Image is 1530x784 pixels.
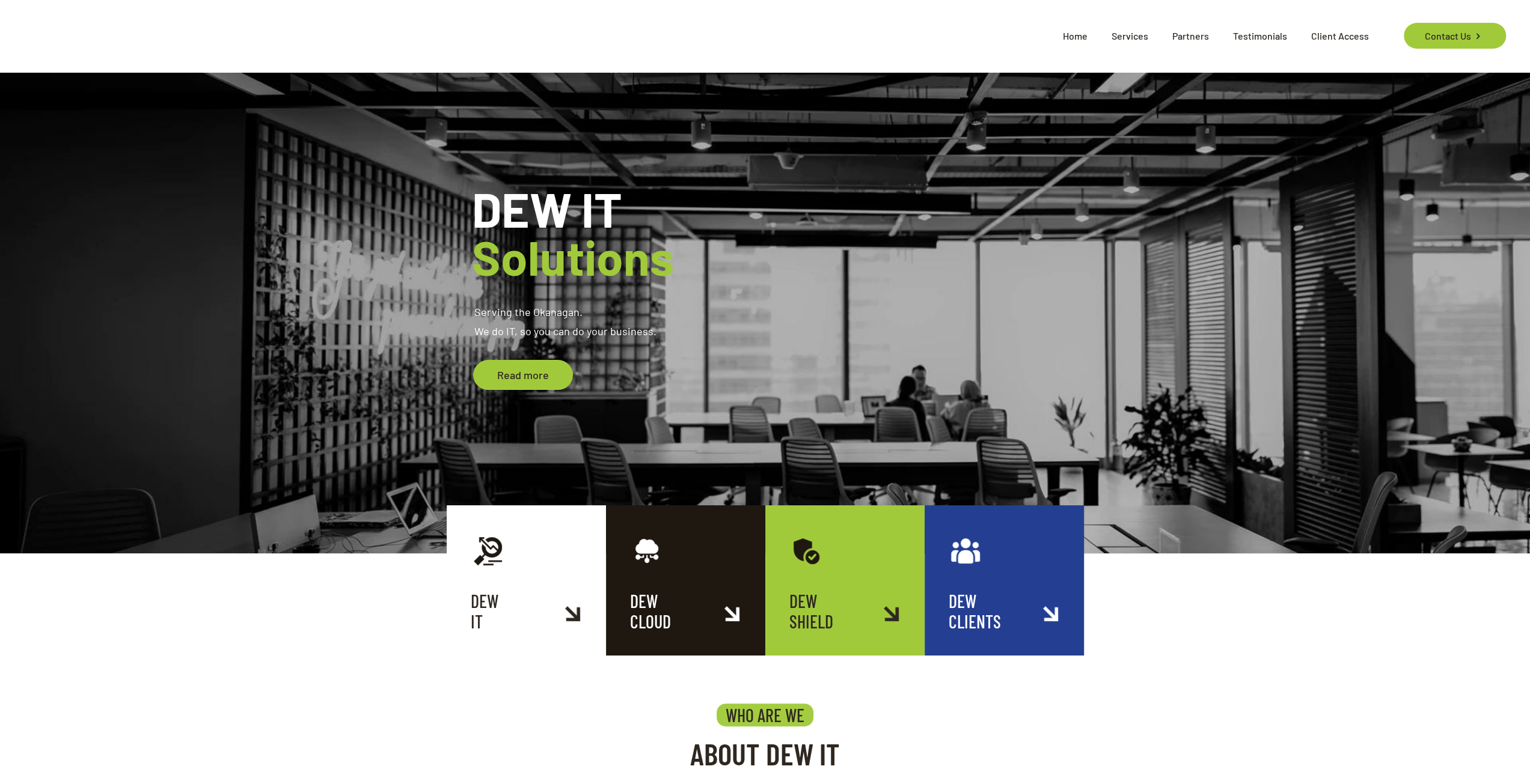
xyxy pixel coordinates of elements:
rs-layer: DEW IT [472,184,674,281]
h2: ABOUT DEW IT [559,735,971,771]
span: Solutions [472,228,674,285]
h4: WHO ARE WE [717,703,813,726]
span: Services [1100,18,1160,54]
span: Client Access [1299,18,1381,54]
a: DEWCLOUD [606,505,765,655]
a: Read more [473,360,573,390]
span: Partners [1160,18,1221,54]
a: DEWIT [447,505,606,655]
a: DEWSHIELD [765,505,925,655]
a: DEWCLIENTS [925,505,1084,655]
rs-layer: Serving the Okanagan. We do IT, so you can do your business. [474,302,656,341]
span: Home [1051,18,1100,54]
a: Contact Us [1404,23,1505,49]
span: Testimonials [1221,18,1299,54]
